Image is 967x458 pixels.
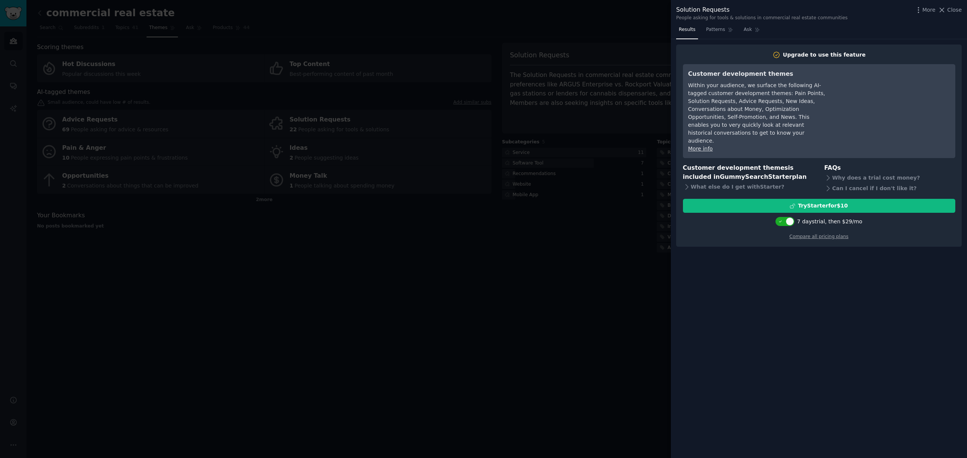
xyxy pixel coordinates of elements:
h3: FAQs [824,163,955,173]
h3: Customer development themes is included in plan [683,163,814,182]
div: Within your audience, we surface the following AI-tagged customer development themes: Pain Points... [688,81,826,145]
div: Solution Requests [676,5,848,15]
div: Upgrade to use this feature [783,51,866,59]
div: Can I cancel if I don't like it? [824,183,955,194]
span: GummySearch Starter [720,173,792,180]
button: Close [938,6,962,14]
div: Why does a trial cost money? [824,172,955,183]
div: 7 days trial, then $ 29 /mo [797,218,862,226]
a: Patterns [703,24,735,39]
span: More [922,6,936,14]
button: More [914,6,936,14]
div: People asking for tools & solutions in commercial real estate communities [676,15,848,22]
span: Ask [744,26,752,33]
a: Compare all pricing plans [789,234,848,239]
div: Try Starter for $10 [798,202,848,210]
a: More info [688,146,713,152]
span: Close [947,6,962,14]
button: TryStarterfor$10 [683,199,955,213]
h3: Customer development themes [688,69,826,79]
iframe: YouTube video player [837,69,950,126]
a: Results [676,24,698,39]
a: Ask [741,24,763,39]
span: Results [679,26,695,33]
div: What else do I get with Starter ? [683,182,814,192]
span: Patterns [706,26,725,33]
